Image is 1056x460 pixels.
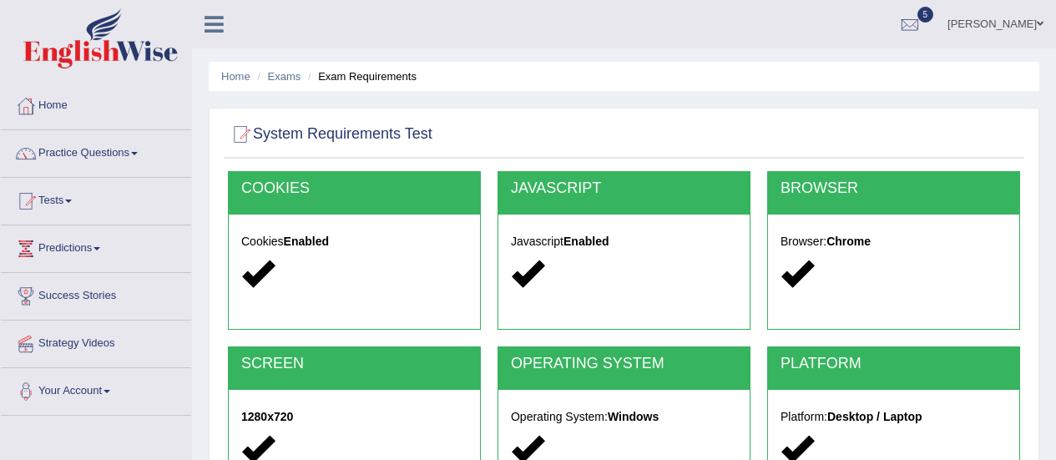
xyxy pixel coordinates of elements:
[268,70,301,83] a: Exams
[1,225,191,267] a: Predictions
[608,410,659,423] strong: Windows
[827,410,922,423] strong: Desktop / Laptop
[563,235,609,248] strong: Enabled
[781,356,1007,372] h2: PLATFORM
[511,356,737,372] h2: OPERATING SYSTEM
[221,70,250,83] a: Home
[917,7,934,23] span: 5
[241,180,467,197] h2: COOKIES
[511,180,737,197] h2: JAVASCRIPT
[781,235,1007,248] h5: Browser:
[241,356,467,372] h2: SCREEN
[241,410,293,423] strong: 1280x720
[781,180,1007,197] h2: BROWSER
[1,83,191,124] a: Home
[781,411,1007,423] h5: Platform:
[228,122,432,147] h2: System Requirements Test
[1,130,191,172] a: Practice Questions
[304,68,417,84] li: Exam Requirements
[1,273,191,315] a: Success Stories
[284,235,329,248] strong: Enabled
[826,235,871,248] strong: Chrome
[511,235,737,248] h5: Javascript
[1,368,191,410] a: Your Account
[1,321,191,362] a: Strategy Videos
[1,178,191,220] a: Tests
[241,235,467,248] h5: Cookies
[511,411,737,423] h5: Operating System:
